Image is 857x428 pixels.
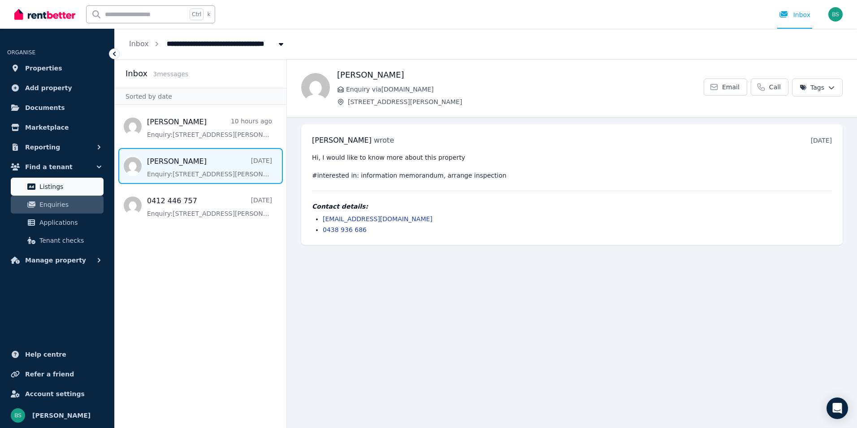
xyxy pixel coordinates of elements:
span: Applications [39,217,100,228]
h2: Inbox [126,67,147,80]
span: Marketplace [25,122,69,133]
span: Reporting [25,142,60,153]
div: Inbox [779,10,810,19]
span: Enquiries [39,199,100,210]
a: Add property [7,79,107,97]
div: Open Intercom Messenger [827,397,848,419]
a: 0412 446 757[DATE]Enquiry:[STREET_ADDRESS][PERSON_NAME]. [147,196,272,218]
span: Tenant checks [39,235,100,246]
span: Email [722,83,740,92]
a: 0438 936 686 [323,226,367,233]
a: Refer a friend [7,365,107,383]
span: [STREET_ADDRESS][PERSON_NAME] [348,97,704,106]
button: Find a tenant [7,158,107,176]
a: Help centre [7,345,107,363]
span: wrote [374,136,394,144]
button: Reporting [7,138,107,156]
span: Listings [39,181,100,192]
a: [PERSON_NAME]10 hours agoEnquiry:[STREET_ADDRESS][PERSON_NAME]. [147,117,272,139]
img: RentBetter [14,8,75,21]
a: Documents [7,99,107,117]
img: Benjamin Sherrin [11,408,25,423]
a: Properties [7,59,107,77]
nav: Breadcrumb [115,29,300,59]
h1: [PERSON_NAME] [337,69,704,81]
span: [PERSON_NAME] [312,136,372,144]
a: [EMAIL_ADDRESS][DOMAIN_NAME] [323,215,433,223]
span: Help centre [25,349,66,360]
time: [DATE] [811,137,832,144]
span: Documents [25,102,65,113]
button: Manage property [7,251,107,269]
a: Enquiries [11,196,104,214]
a: Tenant checks [11,231,104,249]
a: Listings [11,178,104,196]
span: Properties [25,63,62,74]
img: Guy Wallace [301,73,330,102]
span: Account settings [25,389,85,399]
a: Applications [11,214,104,231]
a: Email [704,79,747,96]
span: 3 message s [153,70,188,78]
a: [PERSON_NAME][DATE]Enquiry:[STREET_ADDRESS][PERSON_NAME]. [147,156,272,179]
span: Refer a friend [25,369,74,380]
span: ORGANISE [7,49,35,56]
span: Enquiry via [DOMAIN_NAME] [346,85,704,94]
a: Call [751,79,788,96]
span: Manage property [25,255,86,266]
span: Find a tenant [25,162,73,172]
span: Tags [800,83,824,92]
span: Ctrl [190,9,203,20]
span: Call [769,83,781,92]
button: Tags [792,79,843,96]
h4: Contact details: [312,202,832,211]
a: Inbox [129,39,149,48]
a: Marketplace [7,118,107,136]
a: Account settings [7,385,107,403]
img: Benjamin Sherrin [828,7,843,22]
pre: Hi, I would like to know more about this property #interested in: information memorandum, arrange... [312,153,832,180]
span: k [207,11,210,18]
nav: Message list [115,105,286,227]
span: [PERSON_NAME] [32,410,91,421]
span: Add property [25,83,72,93]
div: Sorted by date [115,88,286,105]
